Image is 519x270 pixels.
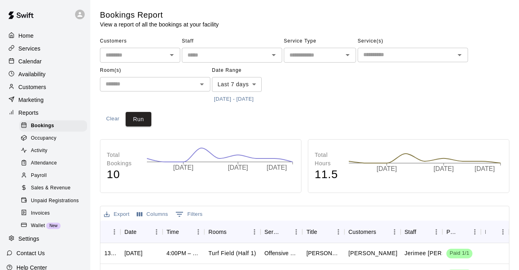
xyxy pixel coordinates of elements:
[344,221,401,243] div: Customers
[6,30,84,42] a: Home
[19,195,87,207] div: Unpaid Registrations
[481,221,509,243] div: Notes
[376,226,387,238] button: Sort
[19,170,87,181] div: Payroll
[124,249,142,257] div: Fri, Sep 12, 2025
[497,226,509,238] button: Menu
[102,208,132,221] button: Export
[474,165,495,172] tspan: [DATE]
[108,226,120,238] button: Menu
[6,55,84,67] a: Calendar
[18,109,39,117] p: Reports
[434,165,454,172] tspan: [DATE]
[167,249,201,257] div: 4:00PM – 5:00PM
[107,151,138,168] p: Total Bookings
[6,94,84,106] a: Marketing
[31,134,57,142] span: Occupancy
[31,197,79,205] span: Unpaid Registrations
[100,221,120,243] div: ID
[31,172,47,180] span: Payroll
[31,147,47,155] span: Activity
[107,168,138,182] h4: 10
[248,226,261,238] button: Menu
[18,235,39,243] p: Settings
[226,226,238,238] button: Sort
[279,226,290,238] button: Sort
[342,49,353,61] button: Open
[100,112,126,127] button: Clear
[348,249,397,258] p: Nico Riccini
[6,107,84,119] a: Reports
[196,79,208,90] button: Open
[416,226,427,238] button: Sort
[19,132,90,144] a: Occupancy
[405,249,477,258] p: Jerimee Moses
[306,249,340,257] div: Nico Riccini
[265,249,299,257] div: Offensive Private Lesson (Advanced)
[19,183,87,194] div: Sales & Revenue
[18,57,42,65] p: Calendar
[19,158,87,169] div: Attendance
[302,221,344,243] div: Title
[18,70,46,78] p: Availability
[228,164,248,171] tspan: [DATE]
[31,159,57,167] span: Attendance
[19,208,87,219] div: Invoices
[46,223,61,228] span: New
[19,120,90,132] a: Bookings
[389,226,401,238] button: Menu
[19,195,90,207] a: Unpaid Registrations
[442,221,481,243] div: Payment
[405,221,416,243] div: Staff
[6,43,84,55] div: Services
[182,35,282,48] span: Staff
[19,219,90,232] a: WalletNew
[104,226,116,238] button: Sort
[212,77,262,92] div: Last 7 days
[377,165,397,172] tspan: [DATE]
[163,221,205,243] div: Time
[192,226,204,238] button: Menu
[268,49,279,61] button: Open
[261,221,303,243] div: Service
[19,133,87,144] div: Occupancy
[31,184,71,192] span: Sales & Revenue
[212,93,256,106] button: [DATE] - [DATE]
[31,209,50,217] span: Invoices
[166,49,177,61] button: Open
[284,35,356,48] span: Service Type
[19,207,90,219] a: Invoices
[208,221,226,243] div: Rooms
[267,164,287,171] tspan: [DATE]
[173,164,193,171] tspan: [DATE]
[446,221,458,243] div: Payment
[151,226,163,238] button: Menu
[124,221,136,243] div: Date
[18,83,46,91] p: Customers
[315,168,340,182] h4: 11.5
[100,20,219,28] p: View a report of all the bookings at your facility
[18,32,34,40] p: Home
[430,226,442,238] button: Menu
[486,226,497,238] button: Sort
[31,122,54,130] span: Bookings
[6,81,84,93] a: Customers
[6,233,84,245] a: Settings
[173,208,205,221] button: Show filters
[315,151,340,168] p: Total Hours
[18,45,41,53] p: Services
[19,145,87,156] div: Activity
[265,221,279,243] div: Service
[19,170,90,182] a: Payroll
[290,226,302,238] button: Menu
[208,249,256,258] p: Turf Field (Half 1)
[458,226,469,238] button: Sort
[179,226,190,238] button: Sort
[454,49,465,61] button: Open
[6,68,84,80] div: Availability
